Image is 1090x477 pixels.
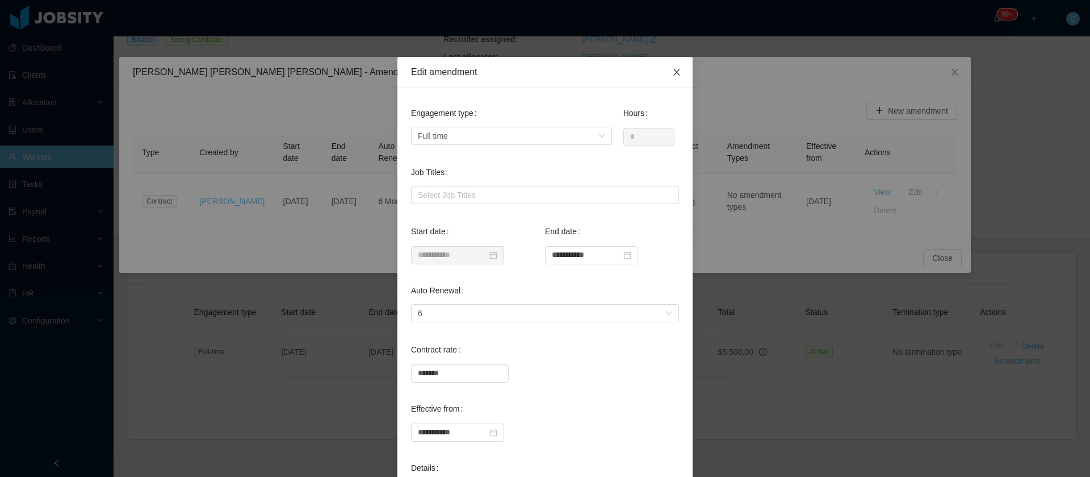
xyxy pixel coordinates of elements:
label: Auto Renewal [411,286,468,295]
input: Contract rate [412,365,508,382]
label: Details [411,463,443,472]
label: Hours [623,109,652,118]
label: End date [545,227,585,236]
label: Start date [411,227,454,236]
label: Engagement type [411,109,481,118]
label: Effective from [411,404,467,413]
i: icon: calendar [623,251,631,259]
div: Edit amendment [411,66,679,78]
div: Full time [418,127,448,144]
i: icon: close [672,68,681,77]
i: icon: down [665,310,672,318]
button: Close [661,57,693,89]
div: 6 [418,305,422,322]
i: icon: calendar [489,429,497,437]
div: Select Job Titles [418,189,667,201]
label: Job Titles [411,168,452,177]
i: icon: down [598,132,605,140]
input: Hours [624,128,674,146]
input: Job Titles [414,189,421,202]
label: Contract rate [411,345,465,354]
i: icon: calendar [489,251,497,259]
